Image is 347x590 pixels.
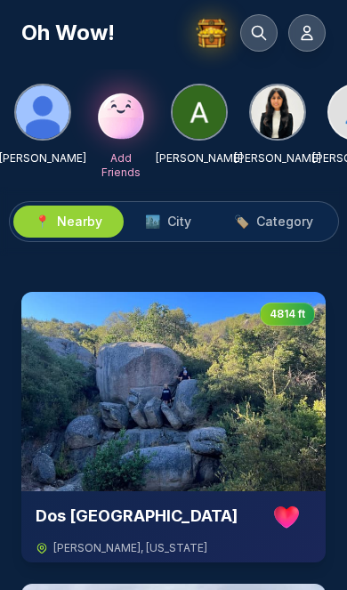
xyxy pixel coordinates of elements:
[16,85,69,139] img: Matthew Miller
[256,213,313,230] span: Category
[13,206,124,238] button: 📍Nearby
[234,213,249,230] span: 🏷️
[270,307,305,321] span: 4814 ft
[21,19,115,47] h1: Oh Wow!
[53,541,207,555] span: [PERSON_NAME] , [US_STATE]
[173,85,226,139] img: Anna Miller
[167,213,191,230] span: City
[21,292,326,491] img: Dos Picos County Park
[213,206,335,238] button: 🏷️Category
[234,151,321,166] p: [PERSON_NAME]
[145,213,160,230] span: 🏙️
[57,213,102,230] span: Nearby
[194,15,230,51] img: Treasure Hunt
[124,206,213,238] button: 🏙️City
[93,151,149,180] p: Add Friends
[194,14,230,52] button: Treasure Hunt
[35,213,50,230] span: 📍
[93,84,149,141] img: Add Friends
[36,504,262,529] h3: Dos [GEOGRAPHIC_DATA]
[156,151,243,166] p: [PERSON_NAME]
[251,85,304,139] img: KHUSHI KASTURIYA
